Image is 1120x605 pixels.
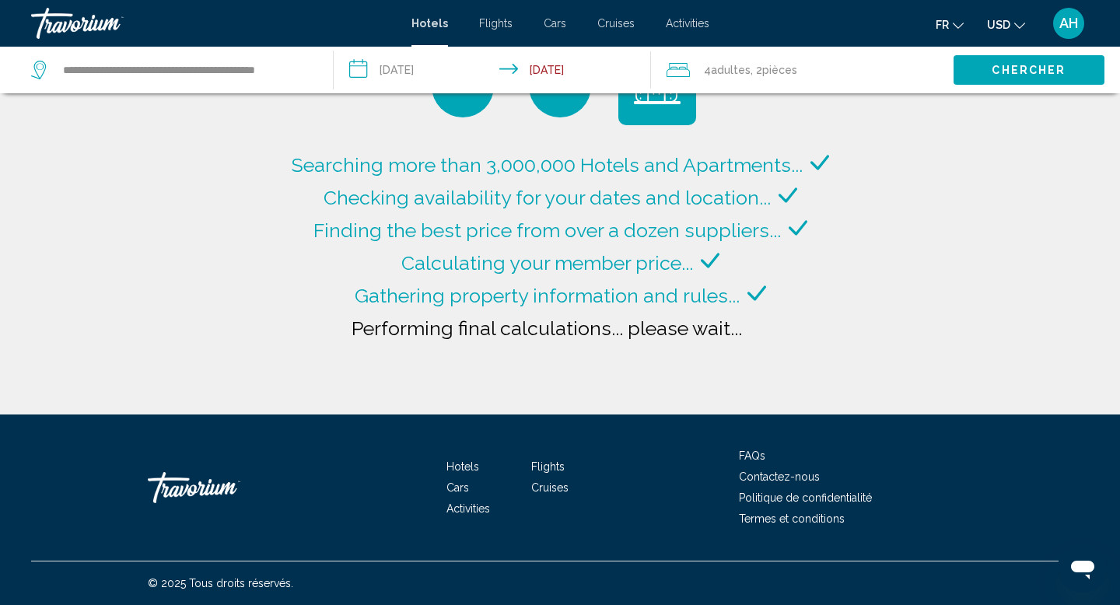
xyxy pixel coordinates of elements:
[446,481,469,494] a: Cars
[987,13,1025,36] button: Change currency
[355,284,740,307] span: Gathering property information and rules...
[352,316,742,340] span: Performing final calculations... please wait...
[987,19,1010,31] span: USD
[739,491,872,504] a: Politique de confidentialité
[446,502,490,515] a: Activities
[711,64,751,76] span: Adultes
[651,47,954,93] button: Travelers: 4 adults, 0 children
[324,186,771,209] span: Checking availability for your dates and location...
[1048,7,1089,40] button: User Menu
[544,17,566,30] a: Cars
[334,47,652,93] button: Check-in date: Mar 28, 2026 Check-out date: Mar 29, 2026
[739,449,765,462] a: FAQs
[148,577,293,589] span: © 2025 Tous droits réservés.
[148,464,303,511] a: Travorium
[936,19,949,31] span: fr
[739,512,845,525] a: Termes et conditions
[666,17,709,30] a: Activities
[401,251,693,275] span: Calculating your member price...
[446,460,479,473] a: Hotels
[531,460,565,473] a: Flights
[762,64,797,76] span: pièces
[479,17,513,30] a: Flights
[597,17,635,30] a: Cruises
[751,59,797,81] span: , 2
[936,13,964,36] button: Change language
[1058,543,1108,593] iframe: Bouton de lancement de la fenêtre de messagerie
[411,17,448,30] a: Hotels
[313,219,781,242] span: Finding the best price from over a dozen suppliers...
[31,8,396,39] a: Travorium
[739,470,820,483] a: Contactez-nous
[704,59,751,81] span: 4
[954,55,1104,84] button: Chercher
[1059,16,1078,31] span: AH
[292,153,803,177] span: Searching more than 3,000,000 Hotels and Apartments...
[992,65,1066,77] span: Chercher
[531,481,569,494] a: Cruises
